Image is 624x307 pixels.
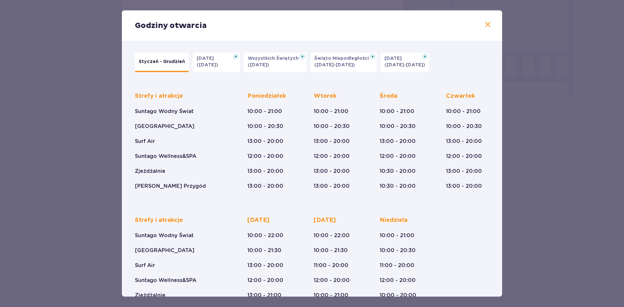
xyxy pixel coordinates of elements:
[446,168,482,175] p: 13:00 - 20:00
[384,62,425,68] p: ([DATE]-[DATE])
[381,53,429,72] button: [DATE]([DATE]-[DATE])
[247,92,286,100] p: Poniedziałek
[384,55,406,62] p: [DATE]
[446,108,481,115] p: 10:00 - 21:00
[247,153,283,160] p: 12:00 - 20:00
[314,123,350,130] p: 10:00 - 20:30
[314,62,355,68] p: ([DATE]-[DATE])
[135,216,183,224] p: Strefy i atrakcje
[380,108,414,115] p: 10:00 - 21:00
[135,92,183,100] p: Strefy i atrakcje
[135,292,165,299] p: Zjeżdżalnie
[380,92,397,100] p: Środa
[135,138,155,145] p: Surf Air
[380,216,408,224] p: Niedziela
[380,168,416,175] p: 10:30 - 20:00
[314,138,350,145] p: 13:00 - 20:00
[247,168,283,175] p: 13:00 - 20:00
[446,92,475,100] p: Czwartek
[135,153,196,160] p: Suntago Wellness&SPA
[314,277,350,284] p: 12:00 - 20:00
[314,183,350,190] p: 13:00 - 20:00
[380,183,416,190] p: 10:30 - 20:00
[247,262,283,269] p: 13:00 - 20:00
[314,108,348,115] p: 10:00 - 21:00
[247,216,269,224] p: [DATE]
[380,277,416,284] p: 12:00 - 20:00
[380,138,416,145] p: 13:00 - 20:00
[135,123,194,130] p: [GEOGRAPHIC_DATA]
[135,247,194,254] p: [GEOGRAPHIC_DATA]
[380,247,416,254] p: 10:00 - 20:30
[446,183,482,190] p: 13:00 - 20:00
[248,55,303,62] p: Wszystkich Świętych
[135,232,194,239] p: Suntago Wodny Świat
[247,138,283,145] p: 13:00 - 20:00
[446,123,482,130] p: 10:00 - 20:30
[247,232,283,239] p: 10:00 - 22:00
[380,292,416,299] p: 10:00 - 20:00
[244,53,306,72] button: Wszystkich Świętych([DATE])
[247,247,281,254] p: 10:00 - 21:30
[310,53,377,72] button: Święto Niepodległości([DATE]-[DATE])
[193,53,240,72] button: [DATE]([DATE])
[247,108,282,115] p: 10:00 - 21:00
[314,92,336,100] p: Wtorek
[446,153,482,160] p: 12:00 - 20:00
[380,262,414,269] p: 11:00 - 20:00
[135,262,155,269] p: Surf Air
[247,183,283,190] p: 13:00 - 20:00
[380,153,416,160] p: 12:00 - 20:00
[380,232,414,239] p: 10:00 - 21:00
[135,53,189,72] button: Styczeń - Grudzień
[248,62,269,68] p: ([DATE])
[135,108,194,115] p: Suntago Wodny Świat
[446,138,482,145] p: 13:00 - 20:00
[135,183,206,190] p: [PERSON_NAME] Przygód
[139,58,185,65] p: Styczeń - Grudzień
[380,123,416,130] p: 10:00 - 20:30
[247,277,283,284] p: 12:00 - 20:00
[135,168,165,175] p: Zjeżdżalnie
[314,262,348,269] p: 11:00 - 20:00
[314,153,350,160] p: 12:00 - 20:00
[197,62,218,68] p: ([DATE])
[314,247,348,254] p: 10:00 - 21:30
[314,292,348,299] p: 10:00 - 21:00
[314,55,373,62] p: Święto Niepodległości
[135,277,196,284] p: Suntago Wellness&SPA
[197,55,218,62] p: [DATE]
[314,232,350,239] p: 10:00 - 22:00
[314,216,336,224] p: [DATE]
[314,168,350,175] p: 13:00 - 20:00
[135,21,207,31] p: Godziny otwarcia
[247,292,281,299] p: 13:00 - 21:00
[247,123,283,130] p: 10:00 - 20:30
